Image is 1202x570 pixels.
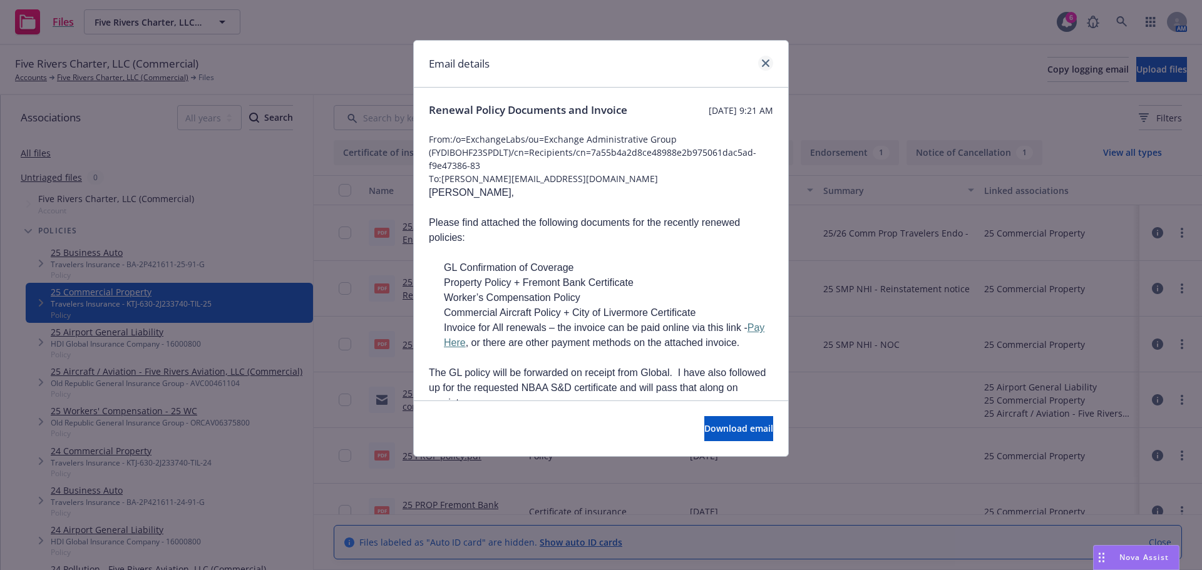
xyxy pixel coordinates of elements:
[444,260,773,275] li: GL Confirmation of Coverage
[444,305,773,320] li: Commercial Aircraft Policy + City of Livermore Certificate
[1119,552,1169,562] span: Nova Assist
[429,365,773,410] p: The GL policy will be forwarded on receipt from Global. I have also followed up for the requested...
[429,185,773,200] p: [PERSON_NAME],
[1093,545,1179,570] button: Nova Assist
[444,290,773,305] li: Worker’s Compensation Policy
[429,172,773,185] span: To: [PERSON_NAME][EMAIL_ADDRESS][DOMAIN_NAME]
[444,275,773,290] li: Property Policy + Fremont Bank Certificate
[709,104,773,117] span: [DATE] 9:21 AM
[429,103,627,118] span: Renewal Policy Documents and Invoice
[444,320,773,350] li: Invoice for All renewals – the invoice can be paid online via this link - , or there are other pa...
[1094,546,1109,569] div: Drag to move
[704,422,773,434] span: Download email
[429,133,773,172] span: From: /o=ExchangeLabs/ou=Exchange Administrative Group (FYDIBOHF23SPDLT)/cn=Recipients/cn=7a55b4a...
[429,215,773,245] p: Please find attached the following documents for the recently renewed policies:
[704,416,773,441] button: Download email
[429,56,490,72] h1: Email details
[758,56,773,71] a: close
